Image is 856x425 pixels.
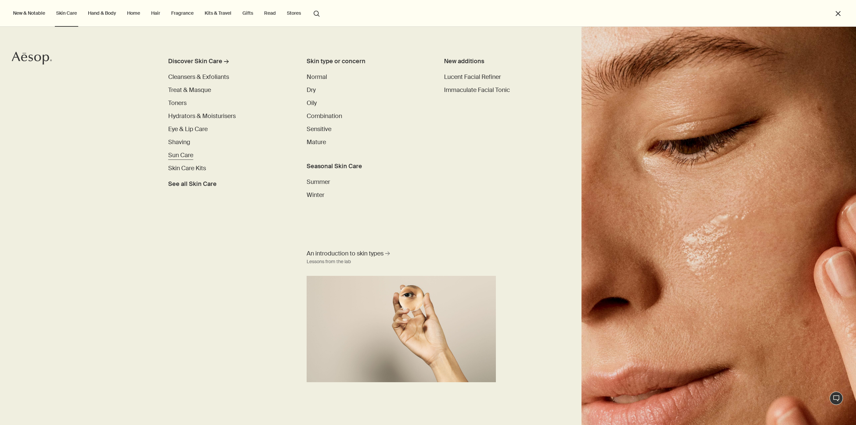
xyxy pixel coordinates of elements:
div: New additions [444,57,556,66]
a: See all Skin Care [168,177,217,189]
span: An introduction to skin types [307,249,384,258]
h3: Skin type or concern [307,57,418,66]
button: Open search [311,7,323,19]
a: Sensitive [307,125,331,134]
button: Live Assistance [830,392,843,405]
a: Combination [307,112,342,121]
span: Hydrators & Moisturisers [168,112,236,120]
a: Oily [307,99,317,108]
a: Hand & Body [87,9,117,17]
span: Oily [307,99,317,107]
span: Mature [307,138,326,146]
span: Sun Care [168,151,193,159]
span: Treat & Masque [168,86,211,94]
a: Toners [168,99,187,108]
a: An introduction to skin types Lessons from the labA hand holding a mirror reflecting her eye [305,248,498,382]
a: Skin Care [55,9,78,17]
a: Shaving [168,138,190,147]
span: See all Skin Care [168,180,217,189]
span: Dry [307,86,316,94]
a: Kits & Travel [203,9,233,17]
a: Summer [307,178,330,187]
span: Immaculate Facial Tonic [444,86,510,94]
a: Hair [150,9,162,17]
a: Eye & Lip Care [168,125,208,134]
a: Winter [307,191,324,200]
span: Cleansers & Exfoliants [168,73,229,81]
a: Aesop [12,51,52,67]
a: Read [263,9,277,17]
button: Stores [286,9,302,17]
a: Mature [307,138,326,147]
img: Woman holding her face with her hands [581,27,856,425]
span: Winter [307,191,324,199]
a: Dry [307,86,316,95]
a: Immaculate Facial Tonic [444,86,510,95]
a: Home [126,9,141,17]
span: Combination [307,112,342,120]
a: Cleansers & Exfoliants [168,73,229,82]
span: Toners [168,99,187,107]
a: Skin Care Kits [168,164,206,173]
a: Gifts [241,9,254,17]
span: Eye & Lip Care [168,125,208,133]
a: Normal [307,73,327,82]
div: Discover Skin Care [168,57,222,66]
a: Treat & Masque [168,86,211,95]
a: Hydrators & Moisturisers [168,112,236,121]
svg: Aesop [12,51,52,65]
button: New & Notable [12,9,46,17]
span: Sensitive [307,125,331,133]
span: Lucent Facial Refiner [444,73,501,81]
span: Shaving [168,138,190,146]
div: Lessons from the lab [307,258,351,266]
a: Sun Care [168,151,193,160]
span: Skin Care Kits [168,164,206,172]
a: Discover Skin Care [168,57,281,69]
a: Fragrance [170,9,195,17]
button: Close the Menu [834,10,842,17]
a: Lucent Facial Refiner [444,73,501,82]
h3: Seasonal Skin Care [307,162,418,171]
span: Normal [307,73,327,81]
span: Summer [307,178,330,186]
